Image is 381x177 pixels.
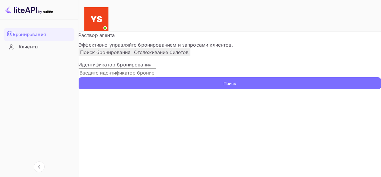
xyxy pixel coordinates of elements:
[84,7,108,31] img: Служба Поддержки Яндекса
[78,42,233,48] ya-tr-span: Эффективно управляйте бронированием и запросами клиентов.
[78,77,381,89] button: Поиск
[4,41,74,53] div: Клиенты
[5,5,53,14] img: Логотип LiteAPI
[4,28,74,40] a: Бронирования
[78,62,151,68] ya-tr-span: Идентификатор бронирования
[78,32,115,38] ya-tr-span: Раствор агента
[78,68,156,77] input: Введите идентификатор бронирования (например, 63782194)
[13,31,46,38] ya-tr-span: Бронирования
[19,44,38,50] ya-tr-span: Клиенты
[4,28,74,41] div: Бронирования
[80,49,130,55] ya-tr-span: Поиск бронирования
[134,49,189,55] ya-tr-span: Отслеживание билетов
[223,80,236,87] ya-tr-span: Поиск
[34,161,45,172] button: Свернуть навигацию
[4,41,74,52] a: Клиенты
